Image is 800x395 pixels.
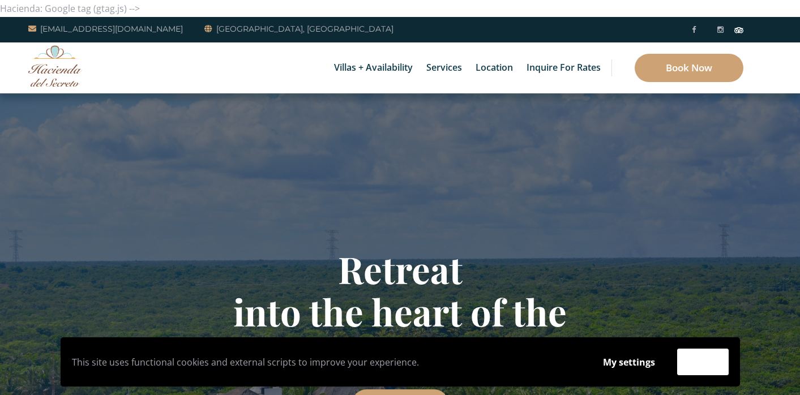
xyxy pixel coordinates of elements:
[69,248,731,375] h1: Retreat into the heart of the Riviera Maya
[204,22,393,36] a: [GEOGRAPHIC_DATA], [GEOGRAPHIC_DATA]
[521,42,606,93] a: Inquire for Rates
[592,349,666,375] button: My settings
[470,42,519,93] a: Location
[635,54,743,82] a: Book Now
[421,42,468,93] a: Services
[72,354,581,371] p: This site uses functional cookies and external scripts to improve your experience.
[28,45,82,87] img: Awesome Logo
[328,42,418,93] a: Villas + Availability
[734,27,743,33] img: Tripadvisor_logomark.svg
[677,349,729,375] button: Accept
[28,22,183,36] a: [EMAIL_ADDRESS][DOMAIN_NAME]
